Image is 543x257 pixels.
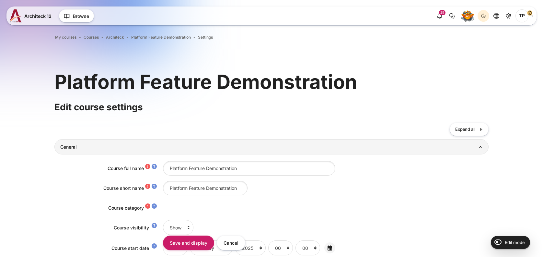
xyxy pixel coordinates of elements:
[106,34,124,40] a: Architeck
[152,184,157,190] i: Help with Course short name
[461,10,474,22] img: Level #1
[455,126,475,133] span: Expand all
[503,10,514,22] a: Site administration
[150,184,158,190] a: Help
[55,34,76,40] a: My courses
[145,165,150,170] i: Required
[446,10,458,22] button: There are 0 unread conversations
[152,204,157,209] i: Help with Course category
[131,34,191,40] a: Platform Feature Demonstration
[491,10,502,22] button: Languages
[198,34,213,40] a: Settings
[54,101,489,113] h2: Edit course settings
[10,9,22,22] img: A12
[108,205,144,211] label: Course category
[505,240,525,245] span: Edit mode
[150,165,158,170] a: Help
[145,204,150,209] i: Required
[515,9,528,22] span: Thanyaphon Pongpaichet
[54,33,489,42] nav: Navigation bar
[163,235,214,250] input: Save and display
[450,123,489,136] a: Expand all
[150,204,158,209] a: Help
[217,235,245,250] input: Cancel
[150,224,158,229] a: Help
[145,184,150,190] i: Required
[60,144,483,150] h3: General
[478,10,489,22] button: Light Mode Dark Mode
[10,9,54,22] a: A12 A12 Architeck 12
[103,185,144,191] label: Course short name
[479,11,488,21] div: Dark Mode
[434,10,445,22] div: Show notification window with 25 new notifications
[108,165,144,171] label: Course full name
[439,10,445,15] div: 25
[114,225,149,230] label: Course visibility
[152,165,157,170] i: Help with Course full name
[24,13,52,19] span: Architeck 12
[54,69,357,94] h1: Platform Feature Demonstration
[73,13,89,19] span: Browse
[152,224,157,229] i: Help with Course visibility
[84,34,99,40] a: Courses
[59,9,94,22] button: Browse
[458,10,477,22] a: Level #1
[515,9,533,22] a: User menu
